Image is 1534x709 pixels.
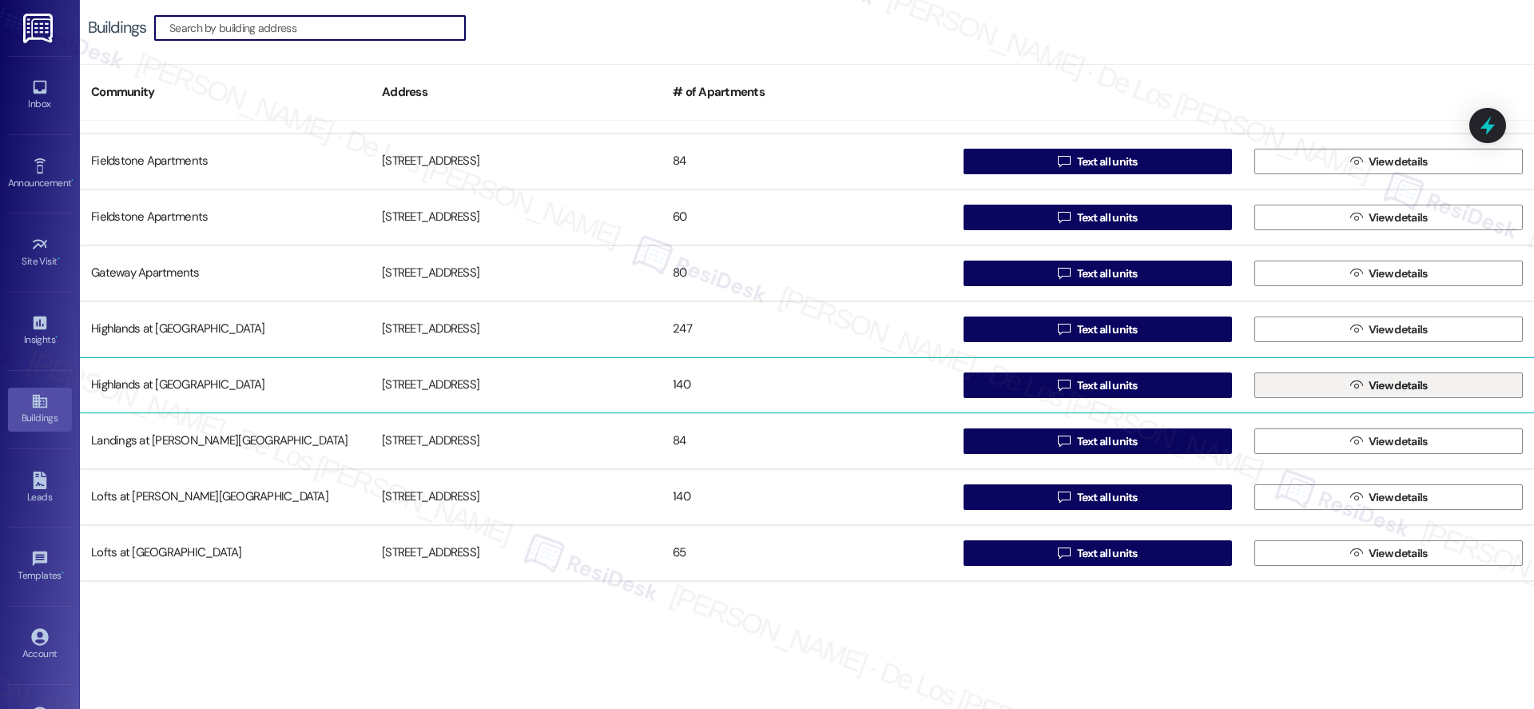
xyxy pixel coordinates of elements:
[1058,323,1070,336] i: 
[371,313,662,345] div: [STREET_ADDRESS]
[964,149,1232,174] button: Text all units
[662,145,952,177] div: 84
[1350,547,1362,560] i: 
[1254,205,1523,230] button: View details
[371,73,662,112] div: Address
[169,17,465,39] input: Search by building address
[1369,545,1428,562] span: View details
[371,425,662,457] div: [STREET_ADDRESS]
[8,231,72,274] a: Site Visit •
[371,257,662,289] div: [STREET_ADDRESS]
[1369,321,1428,338] span: View details
[1058,211,1070,224] i: 
[55,332,58,343] span: •
[371,369,662,401] div: [STREET_ADDRESS]
[80,313,371,345] div: Highlands at [GEOGRAPHIC_DATA]
[371,481,662,513] div: [STREET_ADDRESS]
[662,369,952,401] div: 140
[1077,377,1138,394] span: Text all units
[1369,433,1428,450] span: View details
[1369,265,1428,282] span: View details
[1350,491,1362,504] i: 
[964,428,1232,454] button: Text all units
[1077,489,1138,506] span: Text all units
[662,257,952,289] div: 80
[71,175,74,186] span: •
[1058,491,1070,504] i: 
[1254,317,1523,342] button: View details
[371,537,662,569] div: [STREET_ADDRESS]
[662,73,952,112] div: # of Apartments
[1350,435,1362,448] i: 
[1350,155,1362,168] i: 
[1350,379,1362,392] i: 
[80,201,371,233] div: Fieldstone Apartments
[964,540,1232,566] button: Text all units
[8,623,72,667] a: Account
[23,14,56,43] img: ResiDesk Logo
[80,145,371,177] div: Fieldstone Apartments
[1077,545,1138,562] span: Text all units
[80,481,371,513] div: Lofts at [PERSON_NAME][GEOGRAPHIC_DATA]
[964,205,1232,230] button: Text all units
[8,545,72,588] a: Templates •
[8,74,72,117] a: Inbox
[1254,149,1523,174] button: View details
[964,317,1232,342] button: Text all units
[62,568,64,579] span: •
[1254,261,1523,286] button: View details
[1369,153,1428,170] span: View details
[1254,484,1523,510] button: View details
[58,253,60,265] span: •
[964,484,1232,510] button: Text all units
[1254,540,1523,566] button: View details
[1369,377,1428,394] span: View details
[1369,489,1428,506] span: View details
[1058,155,1070,168] i: 
[371,201,662,233] div: [STREET_ADDRESS]
[1350,323,1362,336] i: 
[1077,265,1138,282] span: Text all units
[80,537,371,569] div: Lofts at [GEOGRAPHIC_DATA]
[662,313,952,345] div: 247
[964,261,1232,286] button: Text all units
[1350,211,1362,224] i: 
[1350,267,1362,280] i: 
[662,425,952,457] div: 84
[662,481,952,513] div: 140
[8,467,72,510] a: Leads
[1058,547,1070,560] i: 
[1058,267,1070,280] i: 
[662,201,952,233] div: 60
[88,19,146,36] div: Buildings
[662,537,952,569] div: 65
[8,309,72,353] a: Insights •
[1058,379,1070,392] i: 
[964,372,1232,398] button: Text all units
[1058,435,1070,448] i: 
[8,388,72,431] a: Buildings
[1077,209,1138,226] span: Text all units
[80,257,371,289] div: Gateway Apartments
[1254,428,1523,454] button: View details
[1077,321,1138,338] span: Text all units
[80,369,371,401] div: Highlands at [GEOGRAPHIC_DATA]
[1077,153,1138,170] span: Text all units
[80,425,371,457] div: Landings at [PERSON_NAME][GEOGRAPHIC_DATA]
[1369,209,1428,226] span: View details
[371,145,662,177] div: [STREET_ADDRESS]
[1254,372,1523,398] button: View details
[1077,433,1138,450] span: Text all units
[80,73,371,112] div: Community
